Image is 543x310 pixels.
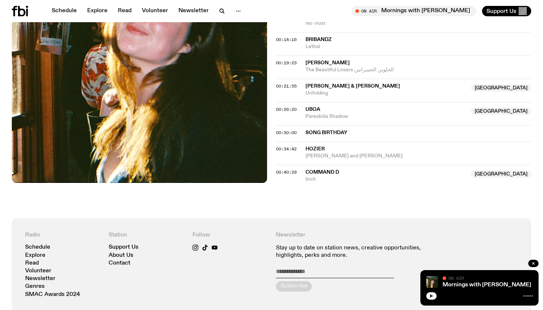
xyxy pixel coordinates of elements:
[305,90,467,97] span: Unfolding
[305,113,467,120] span: Pareidolia Shadow
[25,292,80,297] a: SMAC Awards 2024
[25,276,55,282] a: Newsletter
[471,84,531,92] span: [GEOGRAPHIC_DATA]
[25,260,39,266] a: Read
[305,146,325,151] span: Hozier
[109,253,133,258] a: About Us
[276,60,297,66] span: 00:19:23
[276,146,297,152] span: 00:34:42
[443,282,531,288] a: Mornings with [PERSON_NAME]
[426,276,438,288] img: Freya smiles coyly as she poses for the image.
[305,153,531,160] span: [PERSON_NAME] and [PERSON_NAME]
[47,6,81,16] a: Schedule
[113,6,136,16] a: Read
[109,232,183,239] h4: Station
[305,37,332,42] span: Bribandz
[471,108,531,115] span: [GEOGRAPHIC_DATA]
[448,276,464,280] span: On Air
[305,176,467,183] span: Inch
[25,232,100,239] h4: Radio
[276,83,297,89] span: 00:21:55
[305,60,350,65] span: [PERSON_NAME]
[174,6,213,16] a: Newsletter
[305,129,527,136] span: SONG BIRTHDAY
[305,43,531,50] span: Lethal
[486,8,516,14] span: Support Us
[276,37,297,42] span: 00:14:16
[305,170,339,175] span: Command D
[276,232,434,239] h4: Newsletter
[83,6,112,16] a: Explore
[276,281,312,292] button: Subscribe
[305,20,467,27] span: No Trust
[25,284,45,289] a: Genres
[109,260,130,266] a: Contact
[276,169,297,175] span: 00:40:29
[352,6,476,16] button: On AirMornings with [PERSON_NAME]
[471,170,531,178] span: [GEOGRAPHIC_DATA]
[192,232,267,239] h4: Follow
[109,245,139,250] a: Support Us
[137,6,173,16] a: Volunteer
[305,107,320,112] span: Uboa
[305,67,531,74] span: The Beautiful Losers الحلوين الخسرانين
[276,106,297,112] span: 00:26:20
[25,245,50,250] a: Schedule
[276,245,434,259] p: Stay up to date on station news, creative opportunities, highlights, perks and more.
[482,6,531,16] button: Support Us
[25,268,51,274] a: Volunteer
[25,253,45,258] a: Explore
[305,84,400,89] span: [PERSON_NAME] & [PERSON_NAME]
[276,130,297,136] span: 00:30:00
